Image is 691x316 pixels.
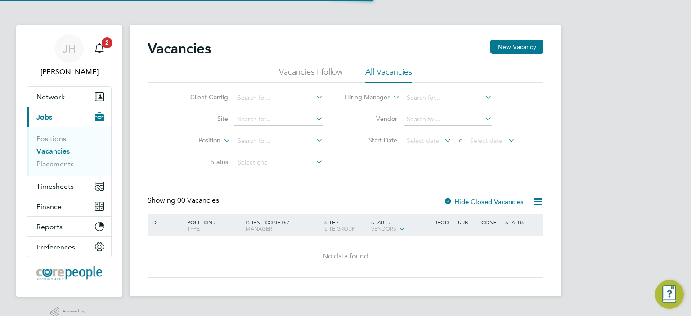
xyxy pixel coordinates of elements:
[90,34,108,63] a: 2
[169,136,220,145] label: Position
[479,214,503,230] div: Conf
[63,307,88,315] span: Powered by
[324,225,355,232] span: Site Group
[432,214,455,230] div: Reqd
[404,92,492,104] input: Search for...
[177,196,219,205] span: 00 Vacancies
[27,67,112,77] span: Judith Hart
[176,158,228,166] label: Status
[149,214,180,230] div: ID
[36,243,75,251] span: Preferences
[338,93,390,102] label: Hiring Manager
[36,182,74,191] span: Timesheets
[369,214,432,237] div: Start /
[404,113,492,126] input: Search for...
[243,214,322,236] div: Client Config /
[456,214,479,230] div: Sub
[148,196,221,205] div: Showing
[36,223,63,231] span: Reports
[490,40,543,54] button: New Vacancy
[187,225,200,232] span: Type
[234,113,323,126] input: Search for...
[470,137,503,145] span: Select date
[36,160,74,168] a: Placements
[234,135,323,147] input: Search for...
[27,196,111,216] button: Finance
[27,87,111,107] button: Network
[407,137,439,145] span: Select date
[365,67,412,83] li: All Vacancies
[345,115,397,123] label: Vendor
[371,225,396,232] span: Vendors
[149,252,542,261] div: No data found
[36,147,70,156] a: Vacancies
[176,93,228,101] label: Client Config
[444,197,524,206] label: Hide Closed Vacancies
[148,40,211,58] h2: Vacancies
[27,266,112,280] a: Go to home page
[503,214,542,230] div: Status
[27,237,111,257] button: Preferences
[27,176,111,196] button: Timesheets
[36,134,66,143] a: Positions
[27,127,111,176] div: Jobs
[27,217,111,236] button: Reports
[102,37,112,48] span: 2
[36,202,62,211] span: Finance
[16,25,122,297] nav: Main navigation
[246,225,272,232] span: Manager
[36,93,65,101] span: Network
[345,136,397,144] label: Start Date
[322,214,369,236] div: Site /
[655,280,684,309] button: Engage Resource Center
[279,67,343,83] li: Vacancies I follow
[27,107,111,127] button: Jobs
[180,214,243,236] div: Position /
[36,113,52,121] span: Jobs
[176,115,228,123] label: Site
[36,266,102,280] img: corepeople-logo-retina.png
[27,34,112,77] a: JH[PERSON_NAME]
[234,156,323,169] input: Select one
[453,134,465,146] span: To
[234,92,323,104] input: Search for...
[63,43,76,54] span: JH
